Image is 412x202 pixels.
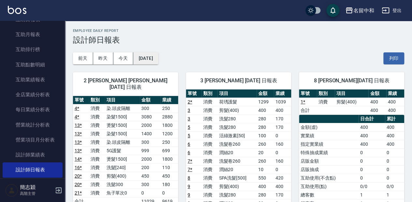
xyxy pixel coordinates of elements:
td: 2000 [140,155,161,163]
a: 互助點數明細 [3,57,63,72]
span: 8 [PERSON_NAME][DATE] 日報表 [307,77,396,84]
td: 400 [274,182,291,191]
td: 260 [257,140,274,148]
a: 5 [188,125,190,130]
td: 消費 [202,131,217,140]
a: 5 [188,133,190,138]
td: 0 [359,148,385,157]
td: 1039 [274,98,291,106]
td: 消費 [89,180,105,189]
td: 消費 [202,182,217,191]
td: 店販抽成 [299,165,359,174]
td: 實業績 [299,131,359,140]
td: 消費 [202,140,217,148]
td: 互助使用(不含點) [299,174,359,182]
th: 類別 [89,96,105,104]
button: save [326,4,339,17]
a: 6 [188,141,190,147]
td: 400 [386,106,404,114]
td: 洗髮卷260 [217,157,256,165]
td: 1299 [257,98,274,106]
td: 10 [257,165,274,174]
a: 互助月報表 [3,27,63,42]
a: 6 [188,150,190,155]
td: 洗髮300 [105,180,140,189]
td: 0 [385,165,404,174]
a: 互助業績報表 [3,72,63,87]
td: 洗髮280 [217,191,256,199]
td: 消費 [202,123,217,131]
a: 3 [188,116,190,121]
td: 20 [257,148,274,157]
td: 170 [274,123,291,131]
td: 400 [368,98,386,106]
td: 0/0 [385,182,404,191]
td: 消費 [202,98,217,106]
td: 洗髮280 [217,123,256,131]
td: 消費 [89,189,105,197]
td: 0/0 [359,182,385,191]
td: 400 [359,123,385,131]
td: 消費 [89,163,105,172]
button: 名留中和 [343,4,376,17]
td: 互助使用(點) [299,182,359,191]
td: 指定實業績 [299,140,359,148]
table: a dense table [299,89,404,115]
td: 260 [257,157,274,165]
th: 單號 [299,89,317,98]
td: 活綠激素[50] [217,131,256,140]
h5: 簡志穎 [20,184,53,191]
td: 消費 [89,138,105,146]
a: 3 [188,108,190,113]
a: 營業統計分析表 [3,117,63,132]
td: 合計 [299,106,317,114]
td: 消費 [89,155,105,163]
td: 染髮1500] [105,129,140,138]
td: 699 [161,146,178,155]
td: 0 [359,174,385,182]
td: 剪髮(400) [105,172,140,180]
a: 每日業績分析表 [3,102,63,117]
td: 250 [161,104,178,113]
th: 項目 [335,89,369,98]
td: 洗髮[240] [105,163,140,172]
td: 160 [274,140,291,148]
td: 999 [140,146,161,155]
th: 金額 [140,96,161,104]
td: 燙髮1500] [105,155,140,163]
td: 消費 [202,157,217,165]
th: 單號 [186,89,202,98]
td: 200 [140,163,161,172]
td: 280 [257,123,274,131]
img: Person [5,184,18,197]
th: 金額 [368,89,386,98]
a: 營業項目月分析表 [3,132,63,147]
td: 400 [274,106,291,114]
td: 荷琇護髮 [217,98,256,106]
td: 1400 [140,129,161,138]
td: 450 [161,172,178,180]
a: 全店業績分析表 [3,87,63,102]
img: Logo [8,6,26,14]
td: 消費 [89,104,105,113]
div: 名留中和 [353,7,374,15]
td: 170 [274,191,291,199]
td: 金額(虛) [299,123,359,131]
th: 日合計 [359,115,385,123]
td: 0 [161,189,178,197]
button: 列印 [383,52,404,64]
td: 110 [161,163,178,172]
td: 420 [274,174,291,182]
td: 消費 [202,165,217,174]
td: 潤絲20 [217,165,256,174]
th: 類別 [202,89,217,98]
a: 8 [188,175,190,181]
td: 剪髮(400) [335,98,369,106]
th: 金額 [257,89,274,98]
th: 項目 [217,89,256,98]
td: 300 [140,138,161,146]
span: 3 [PERSON_NAME] [DATE] 日報表 [194,77,283,84]
td: 剪髮(400) [217,182,256,191]
td: 400 [385,140,404,148]
td: 5G護髮 [105,146,140,155]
